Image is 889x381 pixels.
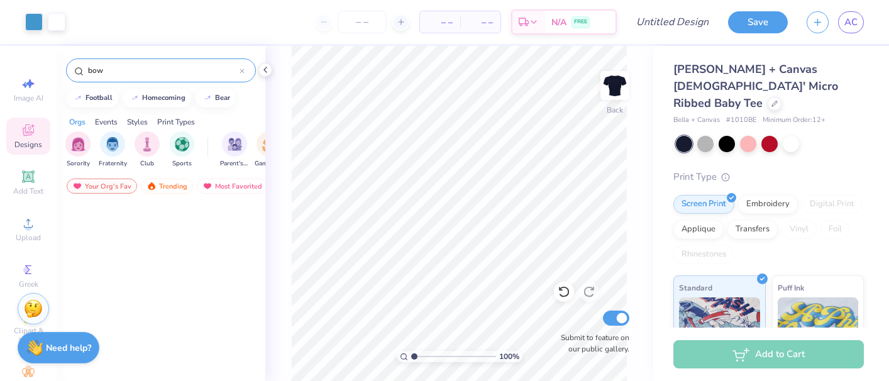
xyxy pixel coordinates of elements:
img: Standard [679,297,760,360]
img: most_fav.gif [202,182,213,190]
div: football [86,94,113,101]
span: Bella + Canvas [673,115,720,126]
div: Your Org's Fav [67,179,137,194]
div: Foil [820,220,850,239]
span: Sports [172,159,192,168]
span: AC [844,15,858,30]
button: filter button [220,131,249,168]
span: Puff Ink [778,281,804,294]
span: Game Day [255,159,284,168]
span: Greek [19,279,38,289]
div: Screen Print [673,195,734,214]
button: Save [728,11,788,33]
span: FREE [574,18,587,26]
div: Back [607,104,623,116]
div: filter for Game Day [255,131,284,168]
img: Puff Ink [778,297,859,360]
div: filter for Parent's Weekend [220,131,249,168]
span: Club [140,159,154,168]
div: Applique [673,220,724,239]
strong: Need help? [46,342,91,354]
div: Events [95,116,118,128]
img: trending.gif [146,182,157,190]
img: Back [602,73,627,98]
div: Vinyl [781,220,817,239]
div: filter for Sorority [65,131,91,168]
button: filter button [99,131,127,168]
div: bear [215,94,230,101]
span: – – [428,16,453,29]
span: Upload [16,233,41,243]
img: Parent's Weekend Image [228,137,242,152]
div: Styles [127,116,148,128]
span: Parent's Weekend [220,159,249,168]
span: Designs [14,140,42,150]
div: Rhinestones [673,245,734,264]
label: Submit to feature on our public gallery. [554,332,629,355]
span: Minimum Order: 12 + [763,115,825,126]
span: # 1010BE [726,115,756,126]
button: football [66,89,118,108]
input: Try "Alpha" [87,64,240,77]
button: filter button [255,131,284,168]
img: trend_line.gif [202,94,213,102]
img: trend_line.gif [73,94,83,102]
div: Trending [141,179,193,194]
div: Orgs [69,116,86,128]
button: filter button [65,131,91,168]
div: Embroidery [738,195,798,214]
span: [PERSON_NAME] + Canvas [DEMOGRAPHIC_DATA]' Micro Ribbed Baby Tee [673,62,838,111]
a: AC [838,11,864,33]
div: Print Types [157,116,195,128]
button: homecoming [123,89,191,108]
img: Fraternity Image [106,137,119,152]
button: bear [196,89,236,108]
button: filter button [169,131,194,168]
div: Most Favorited [197,179,268,194]
img: Game Day Image [262,137,277,152]
span: Add Text [13,186,43,196]
span: Clipart & logos [6,326,50,346]
div: homecoming [142,94,185,101]
div: Transfers [727,220,778,239]
span: N/A [551,16,566,29]
input: – – [338,11,387,33]
input: Untitled Design [626,9,719,35]
img: trend_line.gif [130,94,140,102]
div: Digital Print [802,195,863,214]
span: Fraternity [99,159,127,168]
div: filter for Sports [169,131,194,168]
img: Sorority Image [71,137,86,152]
span: 100 % [499,351,519,362]
span: Image AI [14,93,43,103]
button: filter button [135,131,160,168]
img: Sports Image [175,137,189,152]
img: Club Image [140,137,154,152]
span: Standard [679,281,712,294]
span: Sorority [67,159,90,168]
div: Print Type [673,170,864,184]
span: – – [468,16,493,29]
img: most_fav.gif [72,182,82,190]
div: filter for Club [135,131,160,168]
div: filter for Fraternity [99,131,127,168]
